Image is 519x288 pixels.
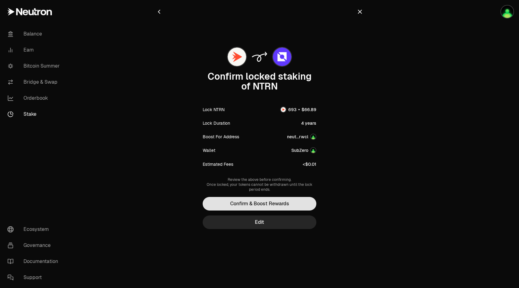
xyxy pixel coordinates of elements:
img: SubZero [501,6,513,18]
button: neut...rwclAccount Image [287,134,316,140]
a: Support [2,269,67,286]
img: Account Image [311,148,316,153]
img: NTRN Logo [281,107,286,112]
button: Confirm & Boost Rewards [203,197,316,211]
a: Bitcoin Summer [2,58,67,74]
a: Ecosystem [2,221,67,237]
img: NTRN Logo [228,48,246,66]
div: neut...rwcl [287,134,308,140]
div: Wallet [203,147,215,153]
div: 4 years [301,120,316,126]
img: dNTRN Logo [273,48,291,66]
div: Confirm locked staking of NTRN [203,72,316,91]
div: Estimated Fees [203,161,233,167]
a: Orderbook [2,90,67,106]
div: Lock NTRN [203,106,225,113]
img: Account Image [311,134,316,139]
button: SubZeroAccount Image [291,147,316,153]
a: Earn [2,42,67,58]
a: Governance [2,237,67,253]
a: Documentation [2,253,67,269]
div: Lock Duration [203,120,230,126]
a: Stake [2,106,67,122]
a: Bridge & Swap [2,74,67,90]
div: Review the above before confirming. Once locked, your tokens cannot be withdrawn until the lock p... [203,177,316,192]
div: Boost For Address [203,134,239,140]
div: SubZero [291,147,308,153]
button: Edit [203,215,316,229]
a: Balance [2,26,67,42]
